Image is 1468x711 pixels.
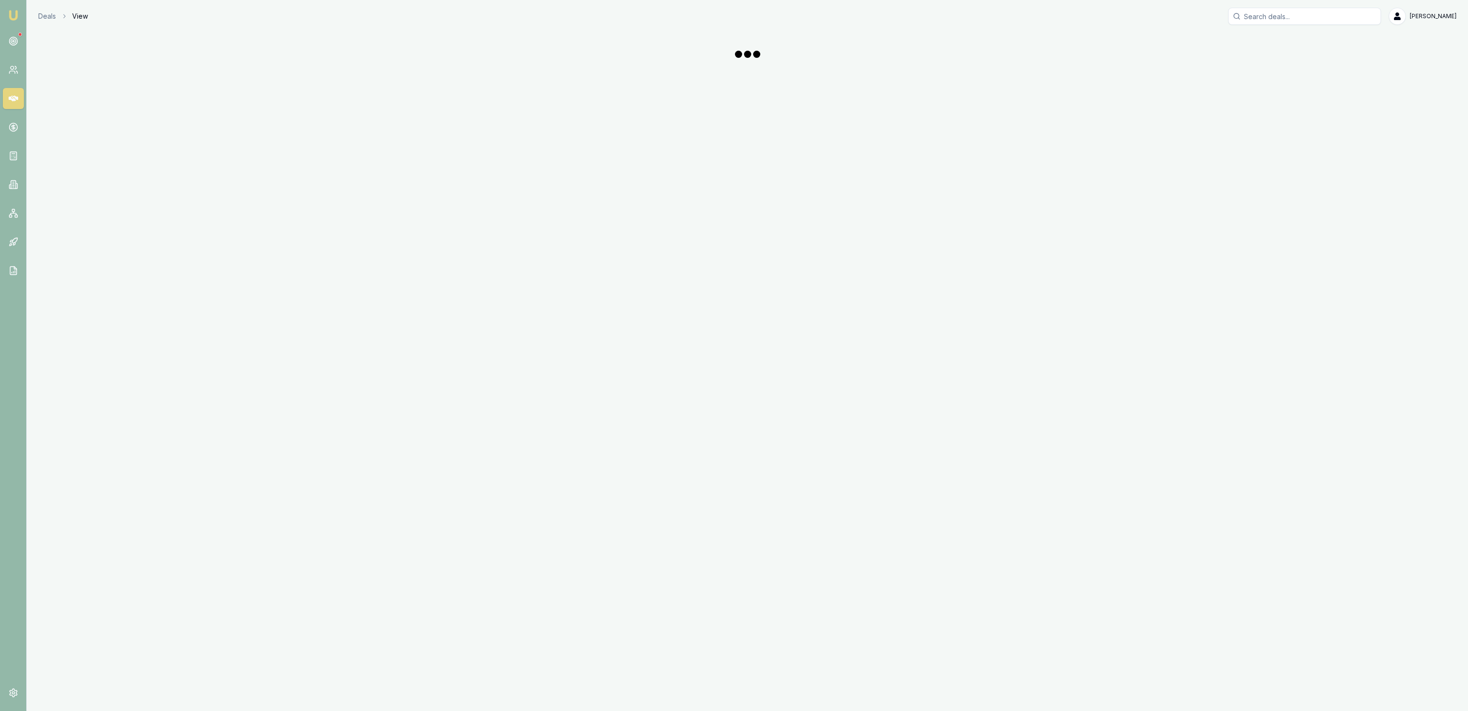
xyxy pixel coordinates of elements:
span: View [72,11,88,21]
input: Search deals [1228,8,1381,25]
nav: breadcrumb [38,11,88,21]
span: [PERSON_NAME] [1410,12,1457,20]
img: emu-icon-u.png [8,10,19,21]
a: Deals [38,11,56,21]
